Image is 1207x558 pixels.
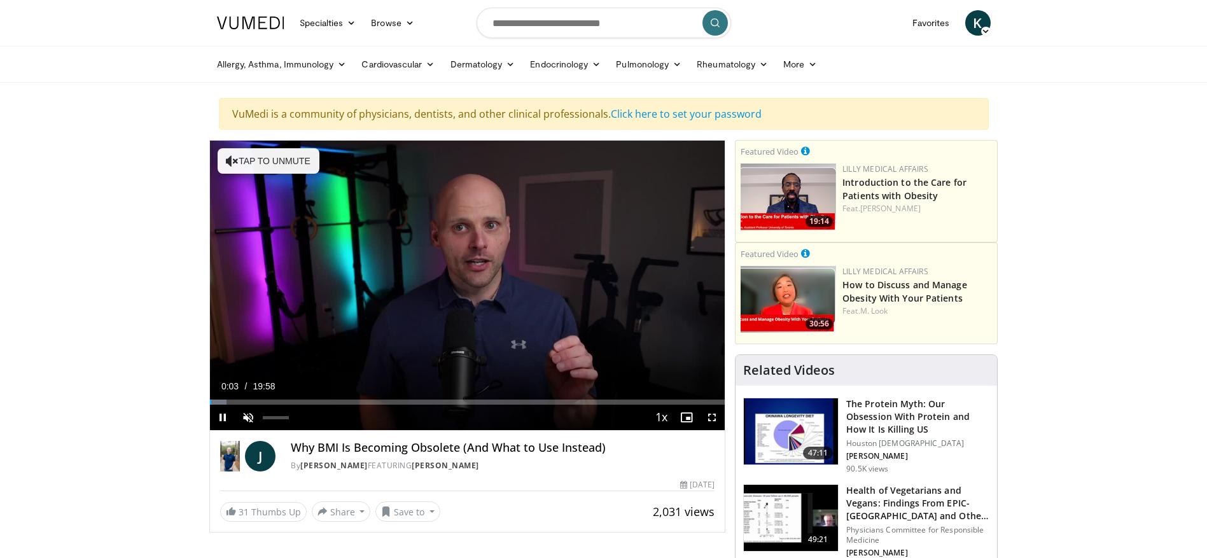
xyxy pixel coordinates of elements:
[741,164,836,230] img: acc2e291-ced4-4dd5-b17b-d06994da28f3.png.150x105_q85_crop-smart_upscale.png
[674,405,699,430] button: Enable picture-in-picture mode
[611,107,762,121] a: Click here to set your password
[744,485,838,551] img: 606f2b51-b844-428b-aa21-8c0c72d5a896.150x105_q85_crop-smart_upscale.jpg
[218,148,319,174] button: Tap to unmute
[842,305,992,317] div: Feat.
[803,533,834,546] span: 49:21
[846,525,989,545] p: Physicians Committee for Responsible Medicine
[245,381,248,391] span: /
[743,363,835,378] h4: Related Videos
[860,203,921,214] a: [PERSON_NAME]
[300,460,368,471] a: [PERSON_NAME]
[846,438,989,449] p: Houston [DEMOGRAPHIC_DATA]
[803,447,834,459] span: 47:11
[806,216,833,227] span: 19:14
[235,405,261,430] button: Unmute
[699,405,725,430] button: Fullscreen
[842,279,967,304] a: How to Discuss and Manage Obesity With Your Patients
[776,52,825,77] a: More
[220,502,307,522] a: 31 Thumbs Up
[741,266,836,333] a: 30:56
[253,381,276,391] span: 19:58
[210,141,725,431] video-js: Video Player
[842,176,966,202] a: Introduction to the Care for Patients with Obesity
[220,441,241,471] img: Dr. Jordan Rennicke
[443,52,523,77] a: Dermatology
[860,305,888,316] a: M. Look
[219,98,989,130] div: VuMedi is a community of physicians, dentists, and other clinical professionals.
[741,146,799,157] small: Featured Video
[210,400,725,405] div: Progress Bar
[210,405,235,430] button: Pause
[680,479,715,491] div: [DATE]
[905,10,958,36] a: Favorites
[608,52,689,77] a: Pulmonology
[846,548,989,558] p: [PERSON_NAME]
[221,381,239,391] span: 0:03
[291,441,715,455] h4: Why BMI Is Becoming Obsolete (And What to Use Instead)
[291,460,715,471] div: By FEATURING
[263,416,289,419] div: Volume Level
[741,266,836,333] img: c98a6a29-1ea0-4bd5-8cf5-4d1e188984a7.png.150x105_q85_crop-smart_upscale.png
[846,484,989,522] h3: Health of Vegetarians and Vegans: Findings From EPIC-[GEOGRAPHIC_DATA] and Othe…
[846,398,989,436] h3: The Protein Myth: Our Obsession With Protein and How It Is Killing US
[477,8,731,38] input: Search topics, interventions
[846,451,989,461] p: [PERSON_NAME]
[375,501,440,522] button: Save to
[846,464,888,474] p: 90.5K views
[354,52,442,77] a: Cardiovascular
[965,10,991,36] a: K
[689,52,776,77] a: Rheumatology
[743,398,989,474] a: 47:11 The Protein Myth: Our Obsession With Protein and How It Is Killing US Houston [DEMOGRAPHIC_...
[312,501,371,522] button: Share
[245,441,276,471] a: J
[412,460,479,471] a: [PERSON_NAME]
[217,17,284,29] img: VuMedi Logo
[648,405,674,430] button: Playback Rate
[239,506,249,518] span: 31
[842,203,992,214] div: Feat.
[363,10,422,36] a: Browse
[744,398,838,464] img: b7b8b05e-5021-418b-a89a-60a270e7cf82.150x105_q85_crop-smart_upscale.jpg
[842,164,928,174] a: Lilly Medical Affairs
[653,504,715,519] span: 2,031 views
[741,164,836,230] a: 19:14
[806,318,833,330] span: 30:56
[522,52,608,77] a: Endocrinology
[292,10,364,36] a: Specialties
[741,248,799,260] small: Featured Video
[209,52,354,77] a: Allergy, Asthma, Immunology
[842,266,928,277] a: Lilly Medical Affairs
